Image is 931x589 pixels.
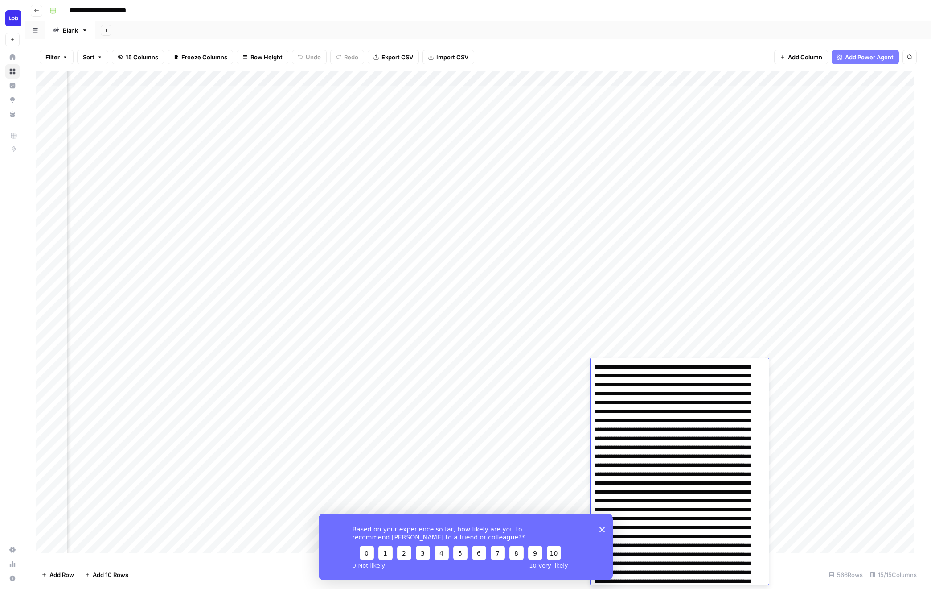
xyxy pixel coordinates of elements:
span: Sort [83,53,94,62]
div: Blank [63,26,78,35]
a: Browse [5,64,20,79]
button: Workspace: Lob [5,7,20,29]
button: Freeze Columns [168,50,233,64]
a: Home [5,50,20,64]
div: 566 Rows [825,568,866,582]
a: Usage [5,557,20,571]
button: 15 Columns [112,50,164,64]
span: Import CSV [436,53,468,62]
button: Redo [330,50,364,64]
span: Add Power Agent [845,53,894,62]
button: Add Column [774,50,828,64]
span: Add Column [788,53,822,62]
button: Import CSV [422,50,474,64]
button: Filter [40,50,74,64]
span: Add Row [49,570,74,579]
button: Add Power Agent [832,50,899,64]
div: 15/15 Columns [866,568,920,582]
button: Add Row [36,568,79,582]
a: Your Data [5,107,20,121]
a: Blank [45,21,95,39]
span: Export CSV [381,53,413,62]
span: Add 10 Rows [93,570,128,579]
span: Redo [344,53,358,62]
button: Sort [77,50,108,64]
button: Row Height [237,50,288,64]
button: Undo [292,50,327,64]
span: Undo [306,53,321,62]
iframe: Survey from AirOps [319,514,613,580]
a: Opportunities [5,93,20,107]
img: Lob Logo [5,10,21,26]
a: Insights [5,79,20,93]
button: Export CSV [368,50,419,64]
button: Add 10 Rows [79,568,134,582]
button: Help + Support [5,571,20,585]
span: Row Height [250,53,283,62]
span: Freeze Columns [181,53,227,62]
a: Settings [5,543,20,557]
span: Filter [45,53,60,62]
span: 15 Columns [126,53,158,62]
